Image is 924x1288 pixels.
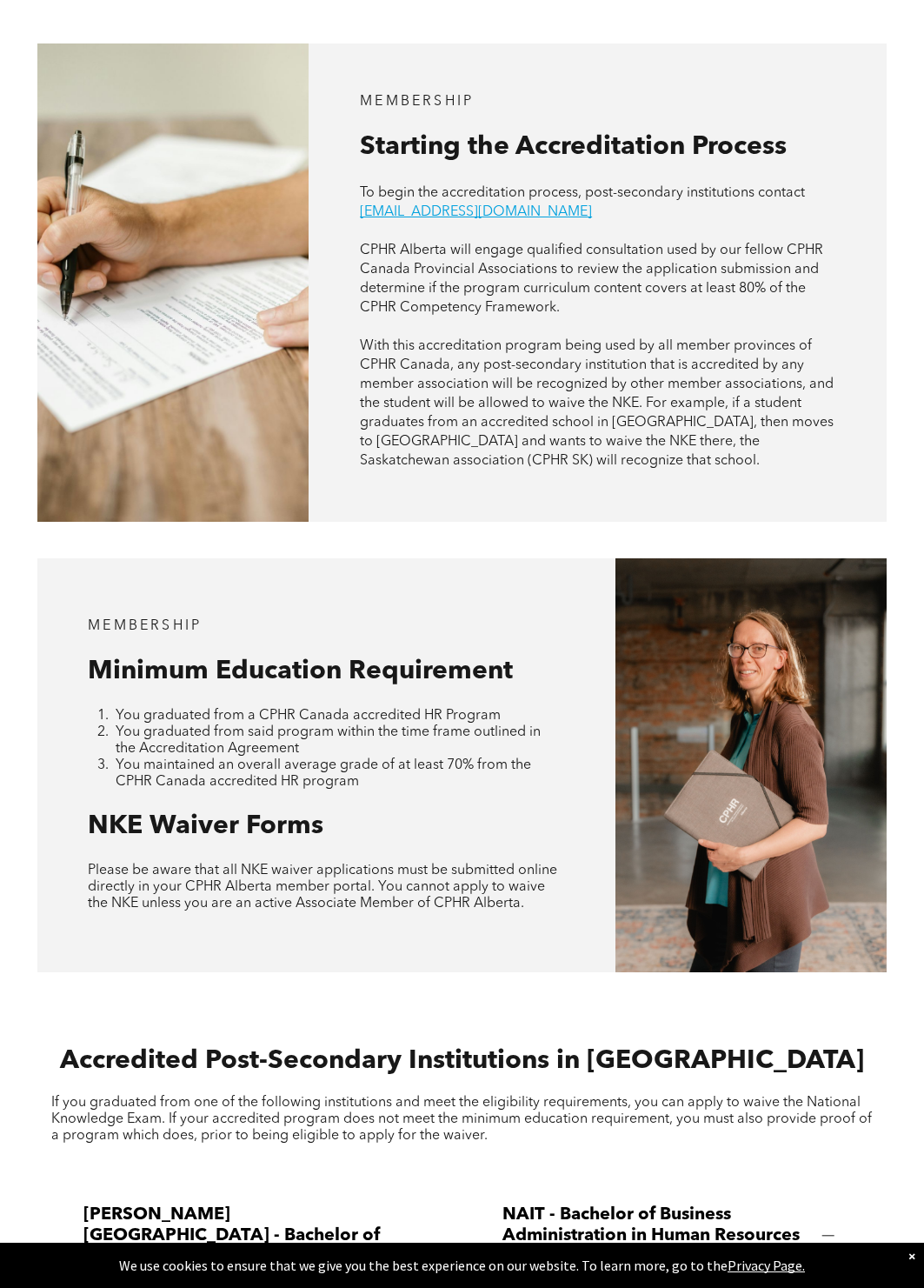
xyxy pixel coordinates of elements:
span: Minimum Education Requirement [88,658,513,684]
span: NKE Waiver Forms [88,813,323,839]
span: MEMBERSHIP [360,95,474,109]
span: To begin the accreditation process, post-secondary institutions contact [360,186,805,200]
span: You graduated from a CPHR Canada accredited HR Program [116,709,501,723]
span: MEMBERSHIP [88,619,202,633]
span: CPHR Alberta will engage qualified consultation used by our fellow CPHR Canada Provincial Associa... [360,244,823,315]
span: Starting the Accreditation Process [360,134,787,160]
div: Dismiss notification [908,1247,915,1265]
span: You maintained an overall average grade of at least 70% from the CPHR Canada accredited HR program [116,758,531,789]
span: [PERSON_NAME][GEOGRAPHIC_DATA] - Bachelor of Business Administration Specializing in Human Resour... [83,1205,389,1288]
span: If you graduated from one of the following institutions and meet the eligibility requirements, yo... [51,1096,872,1143]
span: With this accreditation program being used by all member provinces of CPHR Canada, any post-secon... [360,339,834,468]
span: NAIT - Bachelor of Business Administration in Human Resources Management [502,1205,808,1267]
a: Privacy Page. [728,1257,805,1274]
span: Accredited Post-Secondary Institutions in [GEOGRAPHIC_DATA] [60,1048,864,1074]
span: Please be aware that all NKE waiver applications must be submitted online directly in your CPHR A... [88,864,557,911]
a: [EMAIL_ADDRESS][DOMAIN_NAME] [360,205,592,219]
span: You graduated from said program within the time frame outlined in the Accreditation Agreement [116,725,541,756]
